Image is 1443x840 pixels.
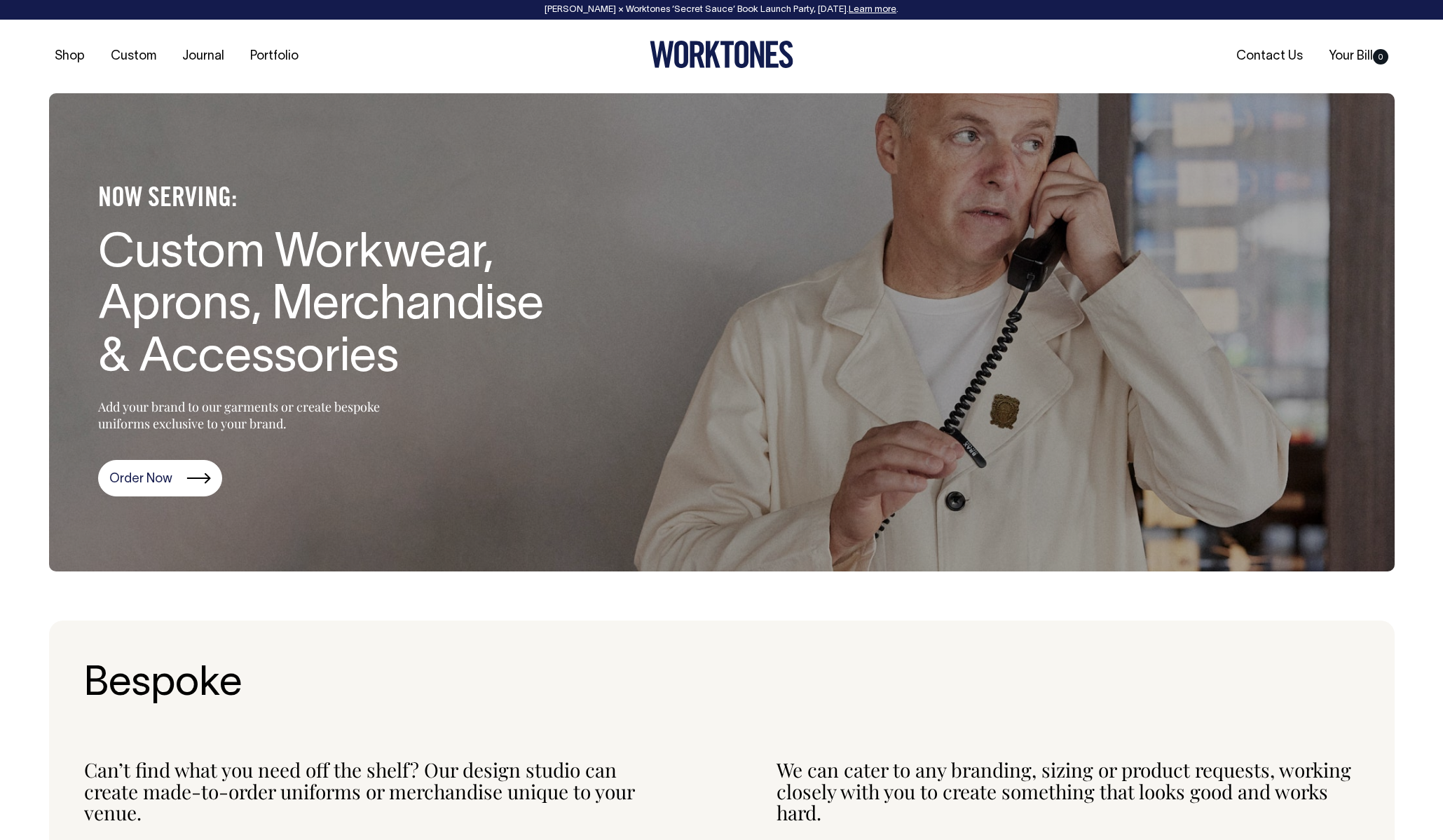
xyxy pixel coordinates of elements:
a: Custom [105,45,162,68]
a: Order Now [98,460,222,496]
a: Learn more [849,6,896,14]
a: Portfolio [245,45,304,68]
h2: Bespoke [84,663,1360,707]
a: Your Bill0 [1323,45,1394,68]
div: We can cater to any branding, sizing or product requests, working closely with you to create some... [777,759,1360,824]
a: Journal [177,45,230,68]
a: Shop [49,45,90,68]
span: 0 [1373,49,1388,65]
div: Can’t find what you need off the shelf? Our design studio can create made-to-order uniforms or me... [84,759,667,824]
h1: Custom Workwear, Aprons, Merchandise & Accessories [98,229,554,386]
div: [PERSON_NAME] × Worktones ‘Secret Sauce’ Book Launch Party, [DATE]. . [14,5,1429,15]
p: Add your brand to our garments or create bespoke uniforms exclusive to your brand. [98,398,413,432]
a: Contact Us [1231,45,1308,68]
h4: NOW SERVING: [98,183,554,215]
